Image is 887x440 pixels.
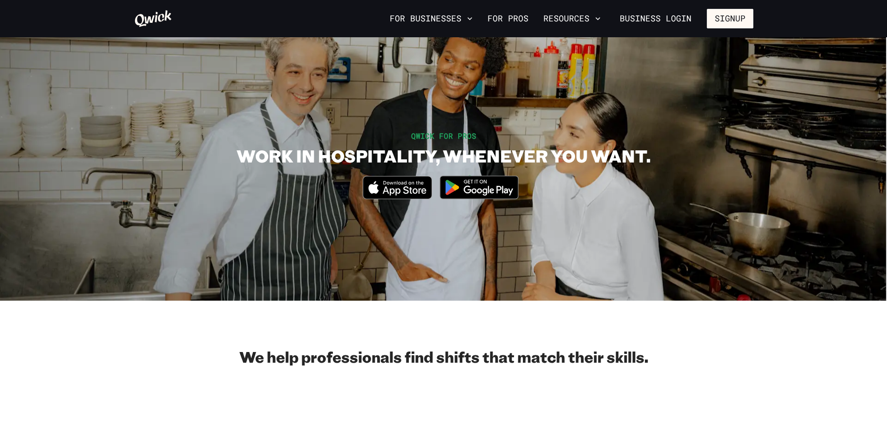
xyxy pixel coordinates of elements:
a: For Pros [484,11,532,27]
a: Download on the App Store [363,191,433,201]
button: Resources [540,11,604,27]
button: For Businesses [386,11,476,27]
h2: We help professionals find shifts that match their skills. [134,347,753,366]
h1: WORK IN HOSPITALITY, WHENEVER YOU WANT. [237,145,650,166]
button: Signup [707,9,753,28]
span: QWICK FOR PROS [411,131,476,141]
a: Business Login [612,9,699,28]
img: Get it on Google Play [434,170,524,205]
